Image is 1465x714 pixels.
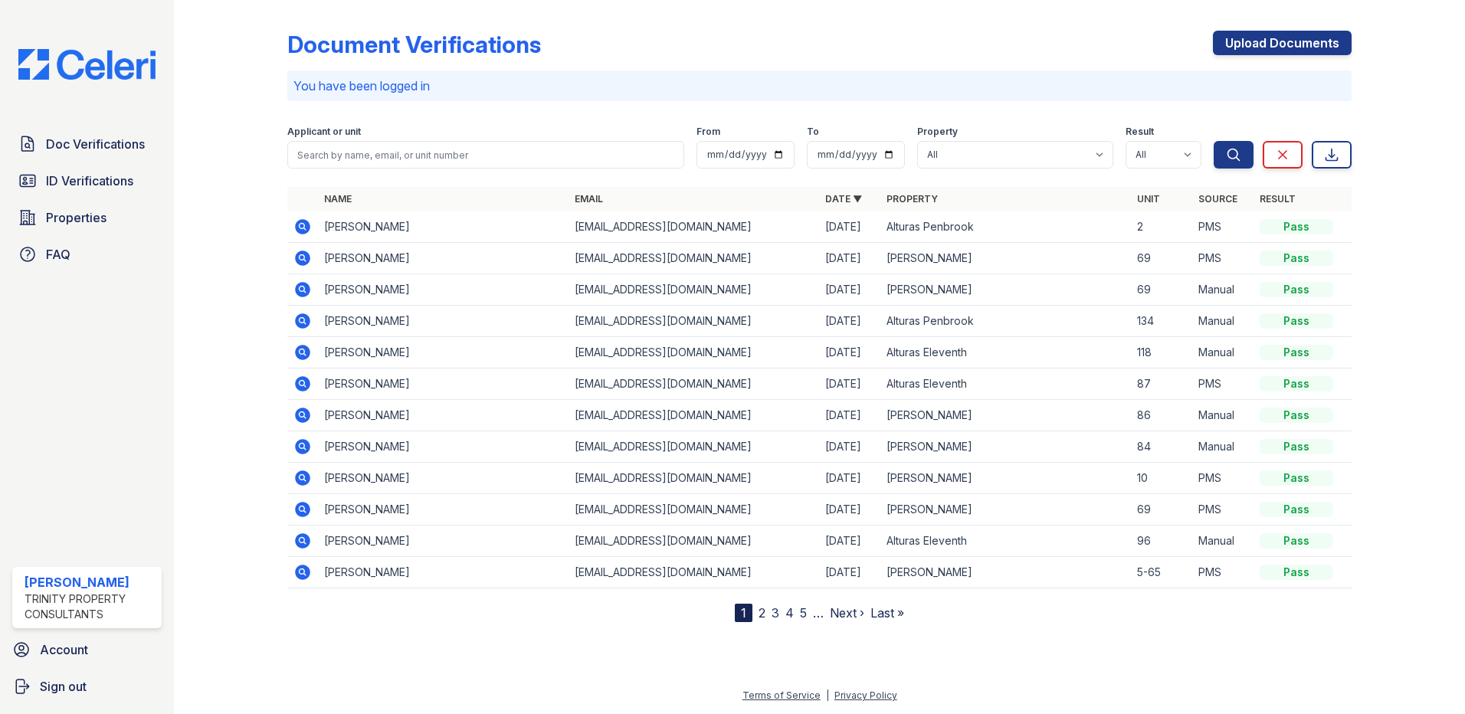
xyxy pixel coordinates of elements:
[1126,126,1154,138] label: Result
[287,31,541,58] div: Document Verifications
[1131,400,1192,431] td: 86
[1260,470,1333,486] div: Pass
[880,306,1131,337] td: Alturas Penbrook
[569,557,819,588] td: [EMAIL_ADDRESS][DOMAIN_NAME]
[25,573,156,591] div: [PERSON_NAME]
[40,677,87,696] span: Sign out
[1192,463,1254,494] td: PMS
[1137,193,1160,205] a: Unit
[826,689,829,701] div: |
[1192,526,1254,557] td: Manual
[819,368,880,400] td: [DATE]
[1192,337,1254,368] td: Manual
[318,337,569,368] td: [PERSON_NAME]
[1192,306,1254,337] td: Manual
[1260,502,1333,517] div: Pass
[1213,31,1352,55] a: Upload Documents
[785,605,794,621] a: 4
[318,274,569,306] td: [PERSON_NAME]
[1192,243,1254,274] td: PMS
[12,129,162,159] a: Doc Verifications
[318,463,569,494] td: [PERSON_NAME]
[807,126,819,138] label: To
[46,135,145,153] span: Doc Verifications
[742,689,821,701] a: Terms of Service
[318,243,569,274] td: [PERSON_NAME]
[880,274,1131,306] td: [PERSON_NAME]
[1131,431,1192,463] td: 84
[12,202,162,233] a: Properties
[880,526,1131,557] td: Alturas Eleventh
[819,463,880,494] td: [DATE]
[880,463,1131,494] td: [PERSON_NAME]
[318,494,569,526] td: [PERSON_NAME]
[318,368,569,400] td: [PERSON_NAME]
[1260,282,1333,297] div: Pass
[1131,274,1192,306] td: 69
[800,605,807,621] a: 5
[569,463,819,494] td: [EMAIL_ADDRESS][DOMAIN_NAME]
[1260,219,1333,234] div: Pass
[880,400,1131,431] td: [PERSON_NAME]
[1192,400,1254,431] td: Manual
[6,49,168,80] img: CE_Logo_Blue-a8612792a0a2168367f1c8372b55b34899dd931a85d93a1a3d3e32e68fde9ad4.png
[293,77,1345,95] p: You have been logged in
[834,689,897,701] a: Privacy Policy
[318,211,569,243] td: [PERSON_NAME]
[6,671,168,702] a: Sign out
[1192,494,1254,526] td: PMS
[1260,193,1296,205] a: Result
[12,165,162,196] a: ID Verifications
[759,605,765,621] a: 2
[1260,313,1333,329] div: Pass
[1131,243,1192,274] td: 69
[569,306,819,337] td: [EMAIL_ADDRESS][DOMAIN_NAME]
[880,337,1131,368] td: Alturas Eleventh
[6,634,168,665] a: Account
[569,431,819,463] td: [EMAIL_ADDRESS][DOMAIN_NAME]
[569,368,819,400] td: [EMAIL_ADDRESS][DOMAIN_NAME]
[287,141,684,169] input: Search by name, email, or unit number
[1260,533,1333,549] div: Pass
[569,494,819,526] td: [EMAIL_ADDRESS][DOMAIN_NAME]
[1260,439,1333,454] div: Pass
[318,557,569,588] td: [PERSON_NAME]
[870,605,904,621] a: Last »
[575,193,603,205] a: Email
[825,193,862,205] a: Date ▼
[819,400,880,431] td: [DATE]
[1131,211,1192,243] td: 2
[880,494,1131,526] td: [PERSON_NAME]
[1131,368,1192,400] td: 87
[819,306,880,337] td: [DATE]
[40,640,88,659] span: Account
[1198,193,1237,205] a: Source
[569,526,819,557] td: [EMAIL_ADDRESS][DOMAIN_NAME]
[819,557,880,588] td: [DATE]
[917,126,958,138] label: Property
[1192,557,1254,588] td: PMS
[819,243,880,274] td: [DATE]
[819,494,880,526] td: [DATE]
[819,337,880,368] td: [DATE]
[1131,494,1192,526] td: 69
[1260,376,1333,391] div: Pass
[1131,337,1192,368] td: 118
[1192,274,1254,306] td: Manual
[1131,526,1192,557] td: 96
[324,193,352,205] a: Name
[819,274,880,306] td: [DATE]
[318,526,569,557] td: [PERSON_NAME]
[1192,368,1254,400] td: PMS
[569,337,819,368] td: [EMAIL_ADDRESS][DOMAIN_NAME]
[696,126,720,138] label: From
[1131,463,1192,494] td: 10
[819,431,880,463] td: [DATE]
[830,605,864,621] a: Next ›
[880,557,1131,588] td: [PERSON_NAME]
[318,306,569,337] td: [PERSON_NAME]
[318,431,569,463] td: [PERSON_NAME]
[1192,211,1254,243] td: PMS
[880,431,1131,463] td: [PERSON_NAME]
